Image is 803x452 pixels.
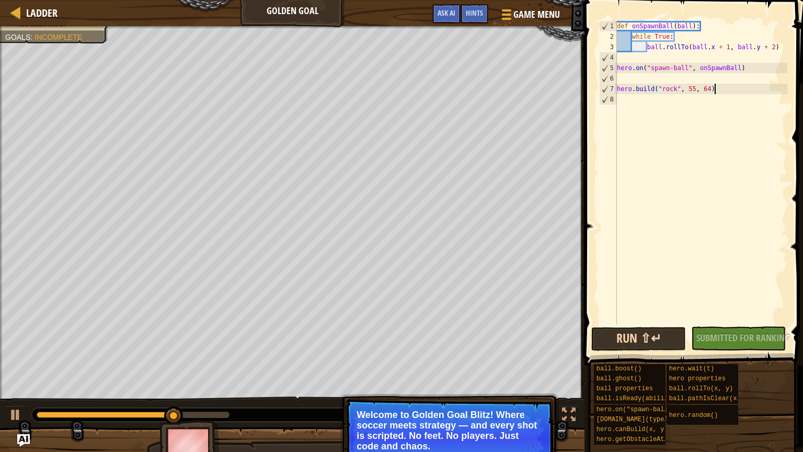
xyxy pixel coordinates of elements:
div: 1 [600,21,617,31]
span: Hints [466,8,483,18]
span: Game Menu [513,8,560,21]
span: hero.canBuild(x, y) [596,426,668,433]
span: ball.ghost() [596,375,641,382]
span: ball.pathIsClear(x, y) [669,395,752,402]
a: Ladder [21,6,58,20]
div: 3 [599,42,617,52]
button: Ctrl + P: Play [5,405,26,427]
button: Run ⇧↵ [591,327,686,351]
button: Ask AI [432,4,461,24]
div: 4 [600,52,617,63]
span: ball.isReady(ability) [596,395,675,402]
div: 8 [600,94,617,105]
button: Toggle fullscreen [558,405,579,427]
span: Goals [5,33,30,41]
div: 7 [600,84,617,94]
div: 2 [599,31,617,42]
span: hero.wait(t) [669,365,714,372]
span: ball properties [596,385,653,392]
div: 6 [600,73,617,84]
button: Ask AI [17,434,30,447]
span: Ask AI [438,8,455,18]
span: Ladder [26,6,58,20]
span: hero.random() [669,412,718,419]
span: hero.on("spawn-ball", f) [596,406,687,413]
span: hero properties [669,375,726,382]
span: [DOMAIN_NAME](type, x, y) [596,416,691,423]
span: hero.getObstacleAt(x, y) [596,436,687,443]
div: 5 [600,63,617,73]
p: Welcome to Golden Goal Blitz! Where soccer meets strategy — and every shot is scripted. No feet. ... [357,410,542,451]
span: Incomplete [35,33,82,41]
span: ball.rollTo(x, y) [669,385,733,392]
span: ball.boost() [596,365,641,372]
span: : [30,33,35,41]
button: Game Menu [494,4,566,29]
